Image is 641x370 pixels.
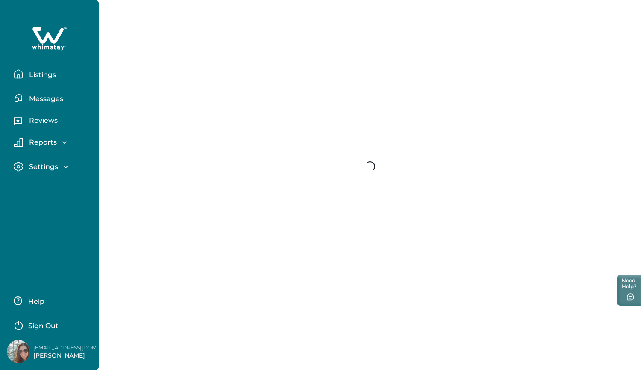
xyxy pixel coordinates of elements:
[14,162,92,172] button: Settings
[26,95,63,103] p: Messages
[26,297,44,306] p: Help
[7,340,30,363] img: Whimstay Host
[14,89,92,107] button: Messages
[14,138,92,147] button: Reports
[26,163,58,171] p: Settings
[14,292,89,309] button: Help
[14,65,92,83] button: Listings
[33,352,102,360] p: [PERSON_NAME]
[26,71,56,79] p: Listings
[28,322,59,330] p: Sign Out
[26,138,57,147] p: Reports
[33,343,102,352] p: [EMAIL_ADDRESS][DOMAIN_NAME]
[14,316,89,333] button: Sign Out
[26,116,58,125] p: Reviews
[14,113,92,130] button: Reviews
